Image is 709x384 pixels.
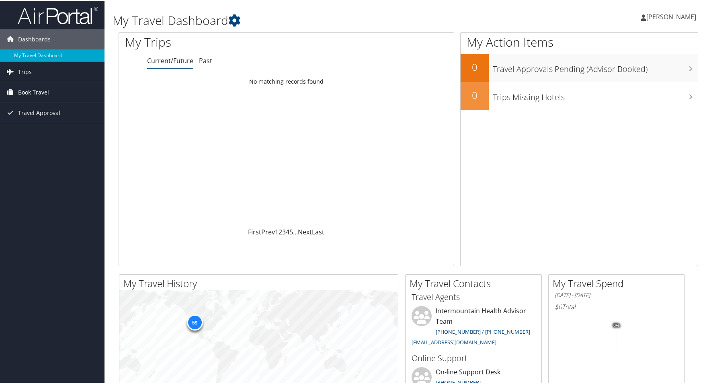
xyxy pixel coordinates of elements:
img: airportal-logo.png [18,5,98,24]
a: 0Trips Missing Hotels [461,81,698,109]
span: Travel Approval [18,102,60,122]
a: 5 [289,227,293,236]
a: [PERSON_NAME] [641,4,704,28]
a: [EMAIL_ADDRESS][DOMAIN_NAME] [412,338,496,345]
a: Last [312,227,324,236]
a: Next [298,227,312,236]
h2: My Travel Contacts [410,276,541,290]
a: Past [199,55,212,64]
a: Current/Future [147,55,193,64]
h6: [DATE] - [DATE] [555,291,678,298]
h2: 0 [461,88,489,101]
h2: 0 [461,60,489,73]
li: Intermountain Health Advisor Team [408,305,539,348]
tspan: 0% [613,322,620,327]
span: $0 [555,302,562,310]
a: 1 [275,227,279,236]
h3: Trips Missing Hotels [493,87,698,102]
span: Book Travel [18,82,49,102]
a: [PHONE_NUMBER] / [PHONE_NUMBER] [436,327,530,335]
span: … [293,227,298,236]
h1: My Action Items [461,33,698,50]
h1: My Trips [125,33,308,50]
h3: Travel Approvals Pending (Advisor Booked) [493,59,698,74]
h1: My Travel Dashboard [113,11,507,28]
span: Trips [18,61,32,81]
h3: Travel Agents [412,291,535,302]
a: Prev [261,227,275,236]
a: 0Travel Approvals Pending (Advisor Booked) [461,53,698,81]
h6: Total [555,302,678,310]
span: [PERSON_NAME] [646,12,696,21]
span: Dashboards [18,29,51,49]
a: First [248,227,261,236]
a: 4 [286,227,289,236]
h2: My Travel History [123,276,398,290]
a: 2 [279,227,282,236]
div: 59 [186,314,203,330]
a: 3 [282,227,286,236]
td: No matching records found [119,74,454,88]
h2: My Travel Spend [553,276,684,290]
h3: Online Support [412,352,535,363]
